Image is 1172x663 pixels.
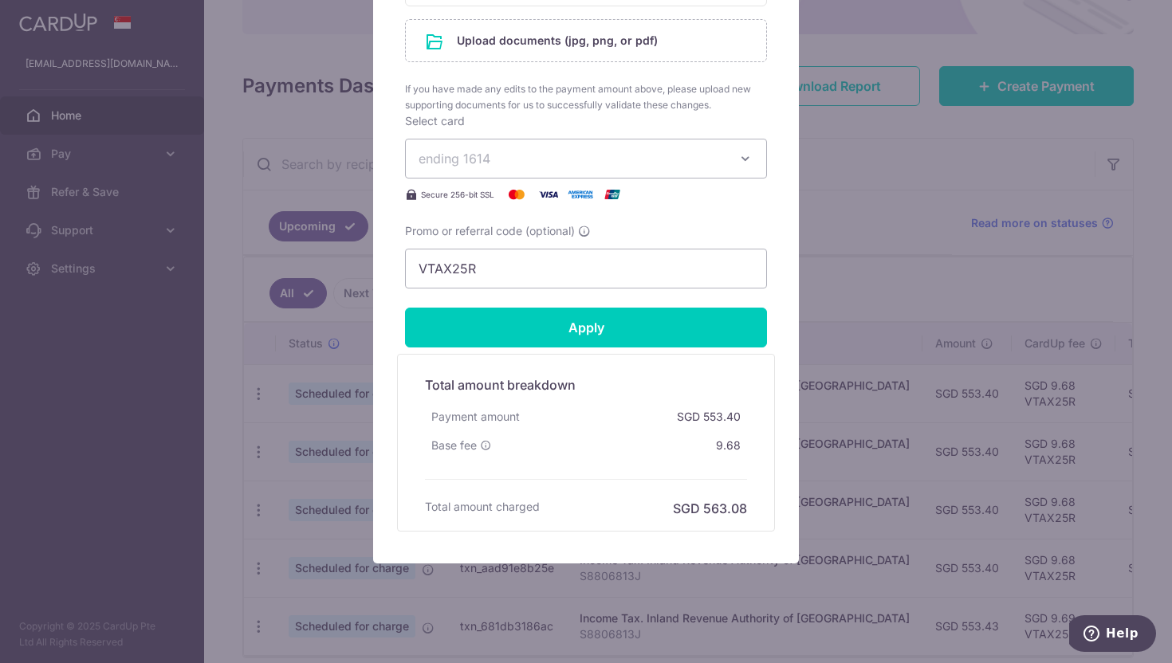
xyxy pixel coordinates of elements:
[673,499,747,518] h6: SGD 563.08
[564,185,596,204] img: American Express
[405,19,767,62] div: Upload documents (jpg, png, or pdf)
[671,402,747,431] div: SGD 553.40
[419,151,490,167] span: ending 1614
[425,402,526,431] div: Payment amount
[425,375,747,394] h5: Total amount breakdown
[501,185,533,204] img: Mastercard
[405,223,575,239] span: Promo or referral code (optional)
[431,437,477,453] span: Base fee
[710,431,747,460] div: 9.68
[596,185,628,204] img: UnionPay
[421,188,494,201] span: Secure 256-bit SSL
[1069,615,1156,655] iframe: Opens a widget where you can find more information
[405,308,767,347] input: Apply
[405,139,767,178] button: ending 1614
[405,113,465,129] label: Select card
[533,185,564,204] img: Visa
[425,499,540,515] h6: Total amount charged
[405,81,767,113] span: If you have made any edits to the payment amount above, please upload new supporting documents fo...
